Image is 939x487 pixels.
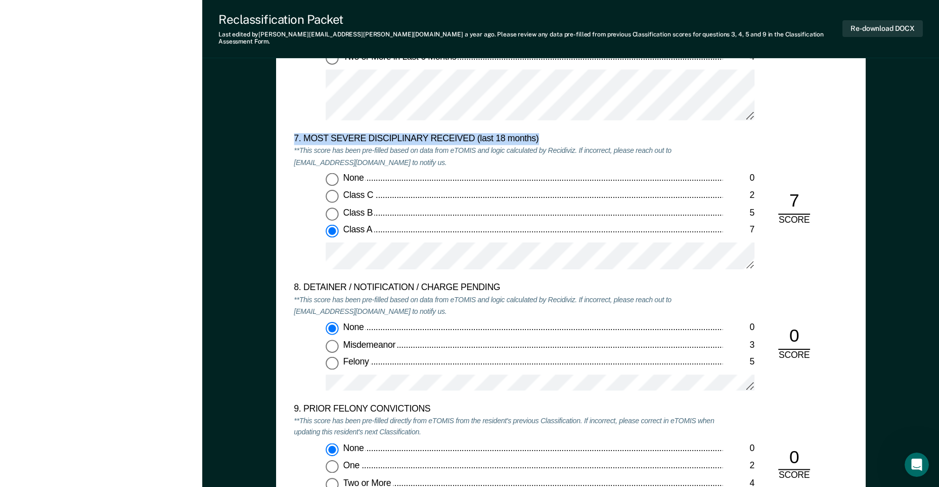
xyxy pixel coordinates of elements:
[326,52,339,65] input: Two or More in Last 6 Months4
[778,325,810,349] div: 0
[326,322,339,335] input: None0
[343,460,361,470] span: One
[294,282,723,294] div: 8. DETAINER / NOTIFICATION / CHARGE PENDING
[905,453,929,477] iframe: Intercom live chat
[343,443,366,453] span: None
[343,357,371,367] span: Felony
[326,225,339,238] input: Class A7
[326,357,339,370] input: Felony5
[326,460,339,473] input: One2
[723,460,754,472] div: 2
[343,208,374,218] span: Class B
[723,322,754,334] div: 0
[723,52,754,64] div: 4
[770,470,818,482] div: SCORE
[218,12,842,27] div: Reclassification Packet
[343,173,366,183] span: None
[770,349,818,361] div: SCORE
[723,173,754,184] div: 0
[218,31,842,46] div: Last edited by [PERSON_NAME][EMAIL_ADDRESS][PERSON_NAME][DOMAIN_NAME] . Please review any data pr...
[294,134,723,145] div: 7. MOST SEVERE DISCIPLINARY RECEIVED (last 18 months)
[294,403,723,415] div: 9. PRIOR FELONY CONVICTIONS
[294,295,671,316] em: **This score has been pre-filled based on data from eTOMIS and logic calculated by Recidiviz. If ...
[723,339,754,351] div: 3
[343,339,397,349] span: Misdemeanor
[294,146,671,167] em: **This score has been pre-filled based on data from eTOMIS and logic calculated by Recidiviz. If ...
[723,443,754,455] div: 0
[343,190,375,200] span: Class C
[326,339,339,352] input: Misdemeanor3
[326,443,339,456] input: None0
[778,446,810,470] div: 0
[343,225,374,235] span: Class A
[842,20,923,37] button: Re-download DOCX
[326,208,339,221] input: Class B5
[294,416,714,437] em: **This score has been pre-filled directly from eTOMIS from the resident's previous Classification...
[723,190,754,202] div: 2
[723,357,754,369] div: 5
[326,190,339,204] input: Class C2
[465,31,495,38] span: a year ago
[778,190,810,215] div: 7
[770,214,818,226] div: SCORE
[723,208,754,219] div: 5
[343,322,366,332] span: None
[723,225,754,236] div: 7
[326,173,339,186] input: None0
